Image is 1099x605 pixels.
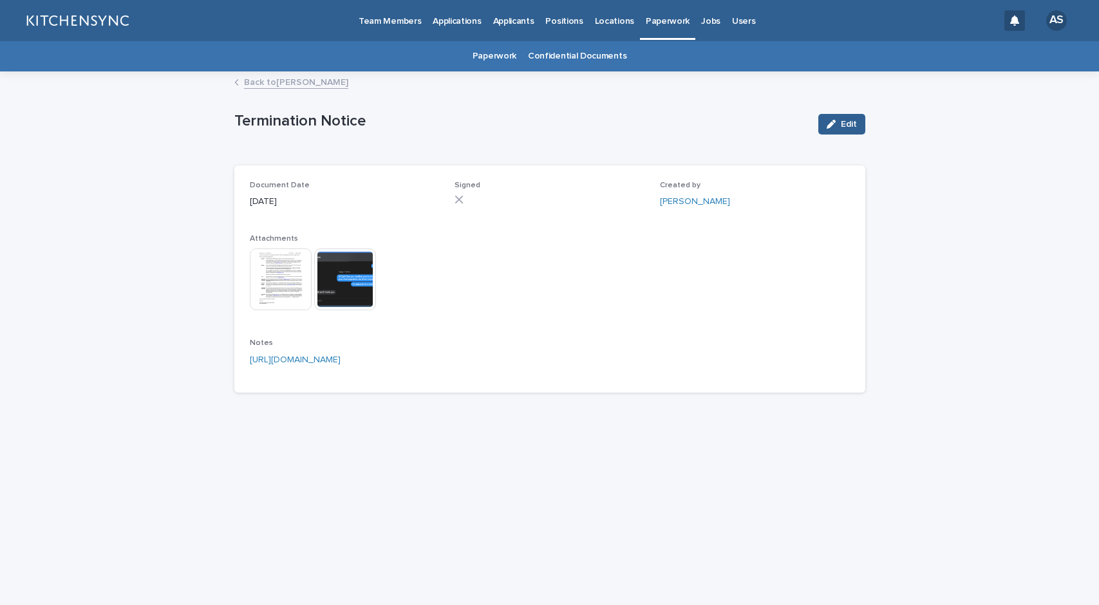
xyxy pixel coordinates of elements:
span: Signed [455,181,480,189]
span: Notes [250,339,273,347]
span: Document Date [250,181,310,189]
p: [DATE] [250,195,440,209]
button: Edit [818,114,865,135]
a: Paperwork [473,41,516,71]
img: lGNCzQTxQVKGkIr0XjOy [26,8,129,33]
a: [PERSON_NAME] [660,195,730,209]
span: Created by [660,181,700,189]
div: AS [1046,10,1067,31]
span: Edit [841,120,857,129]
span: Attachments [250,235,298,243]
a: Confidential Documents [528,41,626,71]
a: Back to[PERSON_NAME] [244,74,348,89]
p: Termination Notice [234,112,808,131]
a: [URL][DOMAIN_NAME] [250,355,341,364]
